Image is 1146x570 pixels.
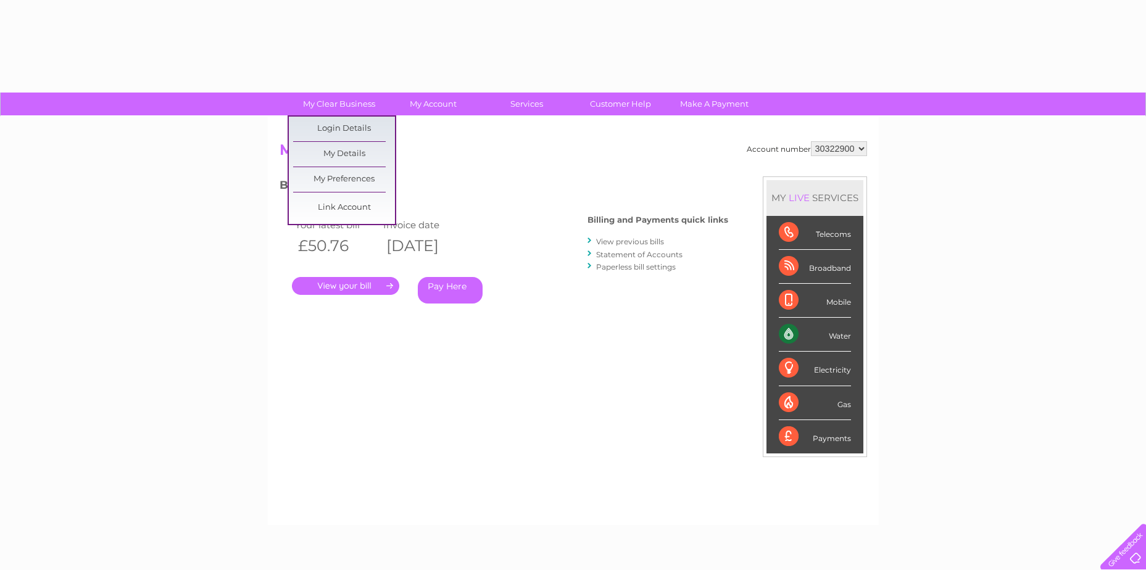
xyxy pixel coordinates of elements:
[596,237,664,246] a: View previous bills
[293,117,395,141] a: Login Details
[380,233,469,258] th: [DATE]
[382,93,484,115] a: My Account
[570,93,671,115] a: Customer Help
[779,250,851,284] div: Broadband
[293,142,395,167] a: My Details
[747,141,867,156] div: Account number
[476,93,578,115] a: Services
[596,250,683,259] a: Statement of Accounts
[663,93,765,115] a: Make A Payment
[779,386,851,420] div: Gas
[779,420,851,453] div: Payments
[779,352,851,386] div: Electricity
[280,141,867,165] h2: My Account
[292,233,381,258] th: £50.76
[588,215,728,225] h4: Billing and Payments quick links
[786,192,812,204] div: LIVE
[596,262,676,271] a: Paperless bill settings
[292,277,399,295] a: .
[766,180,863,215] div: MY SERVICES
[779,216,851,250] div: Telecoms
[288,93,390,115] a: My Clear Business
[293,167,395,192] a: My Preferences
[418,277,483,304] a: Pay Here
[293,196,395,220] a: Link Account
[280,176,728,198] h3: Bills and Payments
[380,217,469,233] td: Invoice date
[779,318,851,352] div: Water
[779,284,851,318] div: Mobile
